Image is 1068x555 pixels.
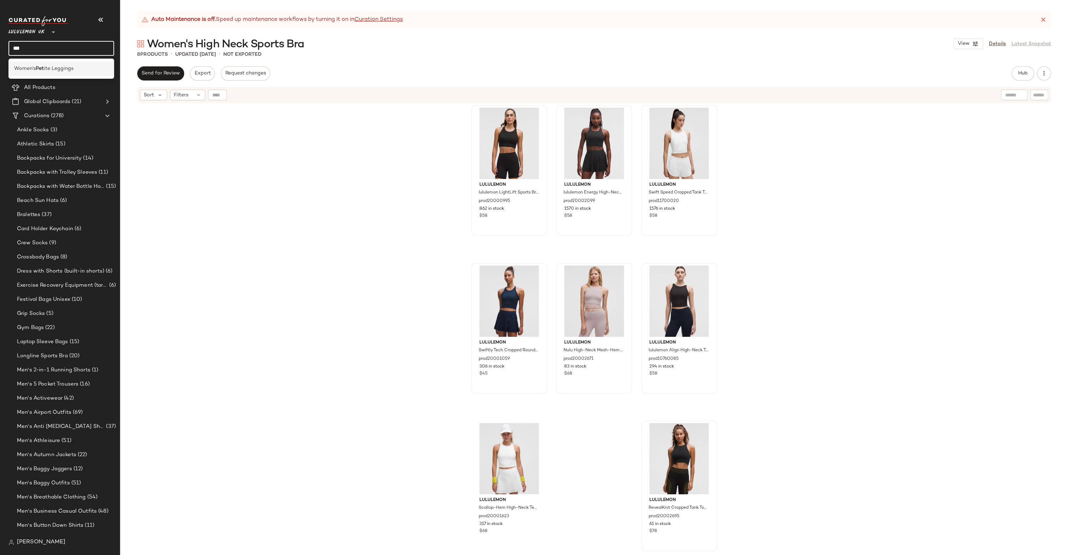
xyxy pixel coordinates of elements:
span: prod20001623 [479,513,509,520]
span: Men's Baggy Outfits [17,479,70,487]
span: (1) [90,366,98,374]
span: RevealKnit Cropped Tank Top SLNSH Collection [649,505,708,511]
span: (9) [48,239,56,247]
span: • [219,50,220,59]
button: View [954,38,983,49]
img: cfy_white_logo.C9jOOHJF.svg [8,16,69,26]
span: (6) [108,281,116,290]
span: Gym Bags [17,324,44,332]
span: (8) [59,253,67,261]
span: Men's Airport Outfits [17,408,71,417]
span: Laptop Sleeve Bags [17,338,68,346]
span: All Products [24,84,55,92]
span: $58 [649,213,657,219]
img: LW1FH4S_071208_1 [474,265,545,337]
img: LW2EIBS_0001_1 [474,108,545,179]
span: Men's Athleisure [17,437,60,445]
span: 1576 in stock [649,206,675,212]
span: (6) [59,197,67,205]
span: (10) [70,296,82,304]
span: lululemon [564,340,624,346]
span: Hub [1018,71,1028,76]
span: Festival Bags Unisex [17,296,70,304]
img: LW1FTTS_054427_1 [559,265,630,337]
span: Sort [144,91,154,99]
span: Grip Socks [17,310,45,318]
span: prod20002671 [563,356,594,362]
button: Send for Review [137,66,184,80]
span: prod10760085 [649,356,679,362]
span: $45 [479,371,488,377]
span: Athletic Skirts [17,140,54,148]
span: (5) [45,310,53,318]
span: Card Holder Keychain [17,225,73,233]
span: Men's Baggy Joggers [17,465,72,473]
span: Men's Breathable Clothing [17,493,86,501]
span: Crew Socks [17,239,48,247]
span: Women's [14,65,36,72]
span: Global Clipboards [24,98,70,106]
span: prod11700020 [649,198,679,204]
span: Export [194,71,211,76]
span: (16) [78,380,90,388]
span: Exercise Recovery Equipment (target mobility + muscle recovery equipment) [17,281,108,290]
span: (12) [72,465,83,473]
span: [PERSON_NAME] [17,538,65,547]
span: Ankle Socks [17,126,49,134]
span: Crossbody Bags [17,253,59,261]
strong: Auto Maintenance is off. [151,16,216,24]
span: $58 [649,371,657,377]
span: (42) [63,394,74,402]
span: prod20002099 [563,198,595,204]
span: Backpacks with Water Bottle Holder [17,183,105,191]
span: Send for Review [141,71,180,76]
span: 61 in stock [649,521,671,527]
span: $68 [564,371,572,377]
span: Scallop-Hem High-Neck Tennis Tank Top Medium Support, B/C Cup [479,505,538,511]
a: Curation Settings [354,16,403,24]
span: Men's Autumn Jackets [17,451,76,459]
span: lululemon [479,340,539,346]
span: lululemon [649,497,709,503]
span: $78 [649,528,657,535]
span: lululemon [649,182,709,188]
span: Men's Business Casual Outfits [17,507,97,515]
div: Products [137,51,168,58]
span: (278) [49,112,64,120]
span: Request changes [225,71,266,76]
p: updated [DATE] [175,51,216,58]
span: Backpacks with Trolley Sleeves [17,168,97,177]
span: prod20002695 [649,513,679,520]
button: Request changes [221,66,270,80]
span: Filters [174,91,188,99]
img: svg%3e [137,40,144,47]
span: Nulu High-Neck Mesh-Hem Tank Top Light Support, B/C Cup [563,347,623,354]
span: $58 [479,213,487,219]
span: lululemon Align High-Neck Tank Top Light Support [649,347,708,354]
span: 862 in stock [479,206,504,212]
span: (22) [44,324,55,332]
span: lululemon [649,340,709,346]
span: (48) [97,507,108,515]
span: (6) [104,267,112,275]
span: lululemon [479,497,539,503]
span: Men's Anti [MEDICAL_DATA] Shorts [17,423,105,431]
span: Men's Activewear [17,394,63,402]
div: Speed up maintenance workflows by turning it on in [141,16,403,24]
span: Women's High Neck Sports Bra [147,37,304,52]
span: • [171,50,172,59]
span: (22) [76,451,87,459]
span: Curations [24,112,49,120]
span: 306 in stock [479,364,505,370]
p: Not Exported [223,51,261,58]
span: (51) [70,479,81,487]
span: (69) [71,408,83,417]
img: LW2EKHS_0001_1 [559,108,630,179]
span: 1570 in stock [564,206,591,212]
span: (51) [60,437,71,445]
span: Beach Sun Hats [17,197,59,205]
span: (11) [97,168,108,177]
span: View [957,41,969,47]
span: $58 [564,213,572,219]
span: prod20000995 [479,198,510,204]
